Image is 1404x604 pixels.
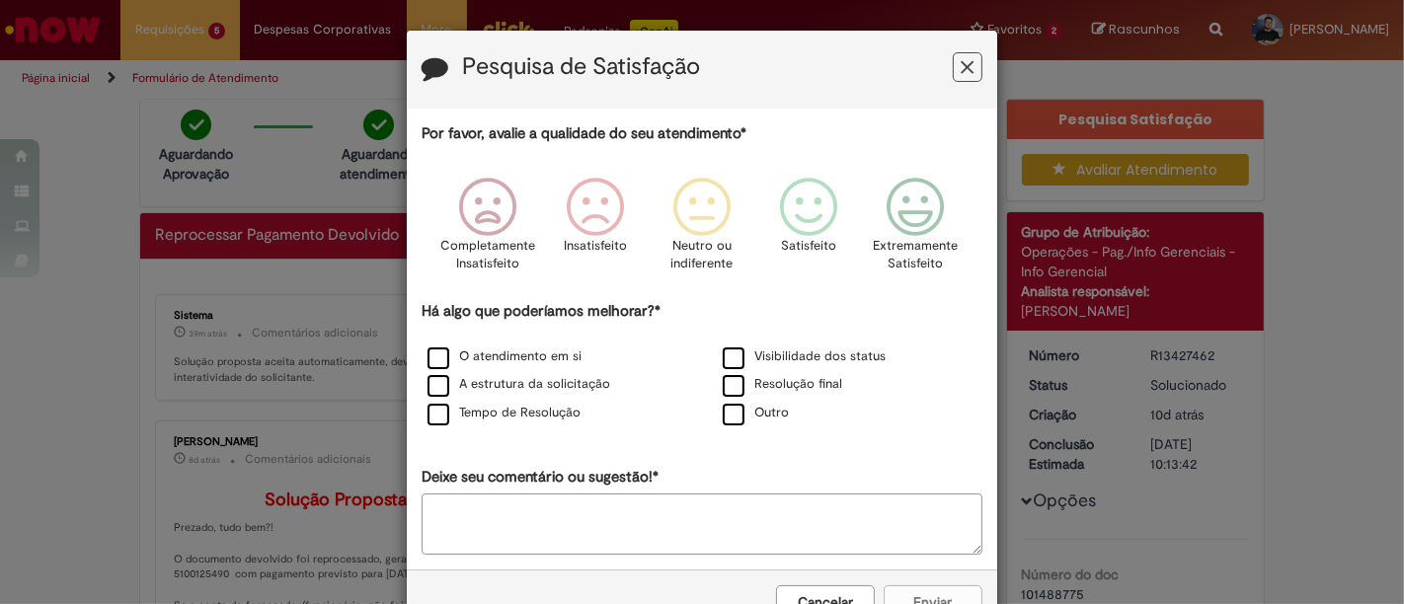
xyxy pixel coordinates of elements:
p: Satisfeito [781,237,836,256]
label: A estrutura da solicitação [428,375,610,394]
p: Extremamente Satisfeito [873,237,958,273]
p: Neutro ou indiferente [666,237,738,273]
div: Insatisfeito [545,163,646,298]
div: Extremamente Satisfeito [865,163,966,298]
label: O atendimento em si [428,347,582,366]
label: Outro [723,404,789,422]
div: Neutro ou indiferente [652,163,752,298]
div: Satisfeito [758,163,859,298]
label: Deixe seu comentário ou sugestão!* [422,467,659,488]
label: Por favor, avalie a qualidade do seu atendimento* [422,123,746,144]
p: Completamente Insatisfeito [441,237,536,273]
label: Tempo de Resolução [428,404,581,422]
label: Visibilidade dos status [723,347,886,366]
div: Há algo que poderíamos melhorar?* [422,301,982,428]
p: Insatisfeito [564,237,627,256]
label: Resolução final [723,375,842,394]
label: Pesquisa de Satisfação [462,54,700,80]
div: Completamente Insatisfeito [437,163,538,298]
